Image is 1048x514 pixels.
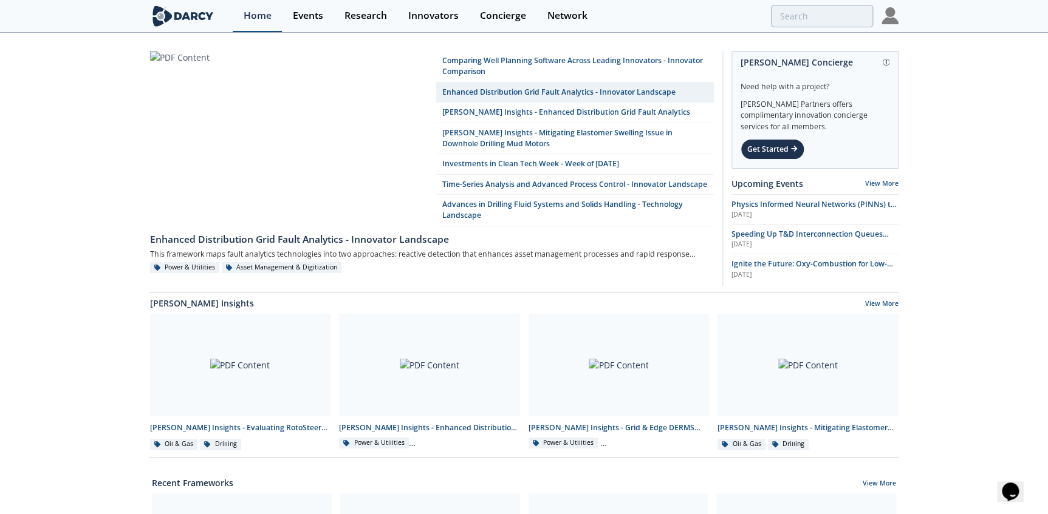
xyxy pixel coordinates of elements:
div: [PERSON_NAME] Insights - Grid & Edge DERMS Integration [529,422,710,433]
a: Advances in Drilling Fluid Systems and Solids Handling - Technology Landscape [436,195,714,226]
div: Oil & Gas [718,439,765,450]
div: [PERSON_NAME] Insights - Mitigating Elastomer Swelling Issue in Downhole Drilling Mud Motors [718,422,899,433]
a: Comparing Well Planning Software Across Leading Innovators - Innovator Comparison [436,51,714,83]
img: logo-wide.svg [150,5,216,27]
div: Drilling [768,439,809,450]
div: Power & Utilities [529,438,598,448]
a: [PERSON_NAME] Insights - Mitigating Elastomer Swelling Issue in Downhole Drilling Mud Motors [436,123,714,155]
span: Ignite the Future: Oxy-Combustion for Low-Carbon Power [731,259,893,280]
div: [DATE] [731,270,899,280]
input: Advanced Search [771,5,873,27]
div: Power & Utilities [150,262,220,273]
a: Enhanced Distribution Grid Fault Analytics - Innovator Landscape [150,226,714,247]
span: Speeding Up T&D Interconnection Queues with Enhanced Software Solutions [731,229,889,250]
a: [PERSON_NAME] Insights - Enhanced Distribution Grid Fault Analytics [436,103,714,123]
a: PDF Content [PERSON_NAME] Insights - Mitigating Elastomer Swelling Issue in Downhole Drilling Mud... [713,314,903,450]
img: information.svg [883,59,889,66]
a: View More [863,479,896,490]
div: [PERSON_NAME] Concierge [741,52,889,73]
div: [PERSON_NAME] Insights - Evaluating RotoSteer Tool Performance for Long Lateral Applications [150,422,331,433]
span: Physics Informed Neural Networks (PINNs) to Accelerate Subsurface Scenario Analysis [731,199,897,220]
a: [PERSON_NAME] Insights [150,297,254,309]
div: Drilling [200,439,241,450]
a: View More [865,299,899,310]
div: [DATE] [731,210,899,220]
a: Time-Series Analysis and Advanced Process Control - Innovator Landscape [436,175,714,195]
a: Ignite the Future: Oxy-Combustion for Low-Carbon Power [DATE] [731,259,899,279]
a: Upcoming Events [731,177,803,190]
div: [DATE] [731,240,899,249]
a: Investments in Clean Tech Week - Week of [DATE] [436,154,714,174]
div: Power & Utilities [339,438,409,448]
div: Events [293,11,323,21]
div: Oil & Gas [150,439,198,450]
a: Speeding Up T&D Interconnection Queues with Enhanced Software Solutions [DATE] [731,229,899,249]
a: PDF Content [PERSON_NAME] Insights - Enhanced Distribution Grid Fault Analytics Power & Utilities [335,314,524,450]
iframe: chat widget [997,465,1036,502]
div: Home [244,11,272,21]
div: This framework maps fault analytics technologies into two approaches: reactive detection that enh... [150,247,714,262]
div: [PERSON_NAME] Insights - Enhanced Distribution Grid Fault Analytics [339,422,520,433]
div: Concierge [480,11,526,21]
a: PDF Content [PERSON_NAME] Insights - Grid & Edge DERMS Integration Power & Utilities [524,314,714,450]
div: Asset Management & Digitization [222,262,342,273]
div: Enhanced Distribution Grid Fault Analytics - Innovator Landscape [150,232,714,247]
div: Get Started [741,139,804,160]
a: Enhanced Distribution Grid Fault Analytics - Innovator Landscape [436,83,714,103]
div: Research [344,11,387,21]
a: Recent Frameworks [152,476,233,489]
img: Profile [882,7,899,24]
div: [PERSON_NAME] Partners offers complimentary innovation concierge services for all members. [741,92,889,132]
div: Network [547,11,587,21]
div: Need help with a project? [741,73,889,92]
a: View More [865,179,899,188]
a: PDF Content [PERSON_NAME] Insights - Evaluating RotoSteer Tool Performance for Long Lateral Appli... [146,314,335,450]
a: Physics Informed Neural Networks (PINNs) to Accelerate Subsurface Scenario Analysis [DATE] [731,199,899,220]
div: Innovators [408,11,459,21]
